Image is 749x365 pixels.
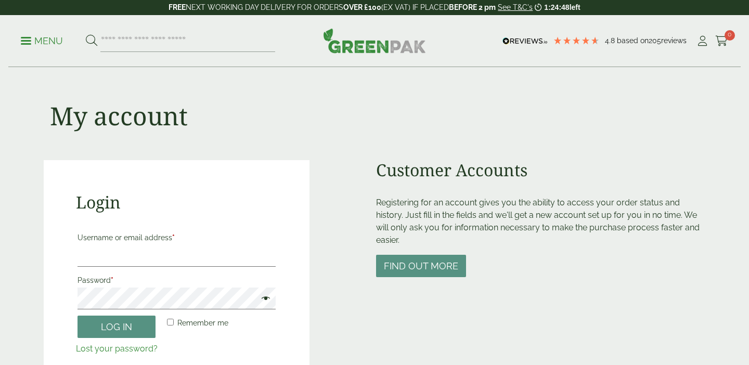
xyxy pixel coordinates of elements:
p: Registering for an account gives you the ability to access your order status and history. Just fi... [376,197,705,246]
i: My Account [696,36,709,46]
span: 4.8 [605,36,617,45]
button: Log in [78,316,156,338]
span: 205 [649,36,661,45]
span: left [570,3,580,11]
input: Remember me [167,319,174,325]
a: Find out more [376,262,466,271]
span: reviews [661,36,687,45]
label: Username or email address [78,230,276,245]
span: Remember me [177,319,228,327]
span: Based on [617,36,649,45]
h2: Customer Accounts [376,160,705,180]
a: See T&C's [498,3,533,11]
strong: OVER £100 [343,3,381,11]
img: REVIEWS.io [502,37,548,45]
a: Menu [21,35,63,45]
h2: Login [76,192,277,212]
div: 4.79 Stars [553,36,600,45]
span: 1:24:48 [544,3,569,11]
p: Menu [21,35,63,47]
span: 0 [725,30,735,41]
button: Find out more [376,255,466,277]
a: 0 [715,33,728,49]
label: Password [78,273,276,288]
i: Cart [715,36,728,46]
h1: My account [50,101,188,131]
a: Lost your password? [76,344,158,354]
strong: FREE [169,3,186,11]
strong: BEFORE 2 pm [449,3,496,11]
img: GreenPak Supplies [323,28,426,53]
